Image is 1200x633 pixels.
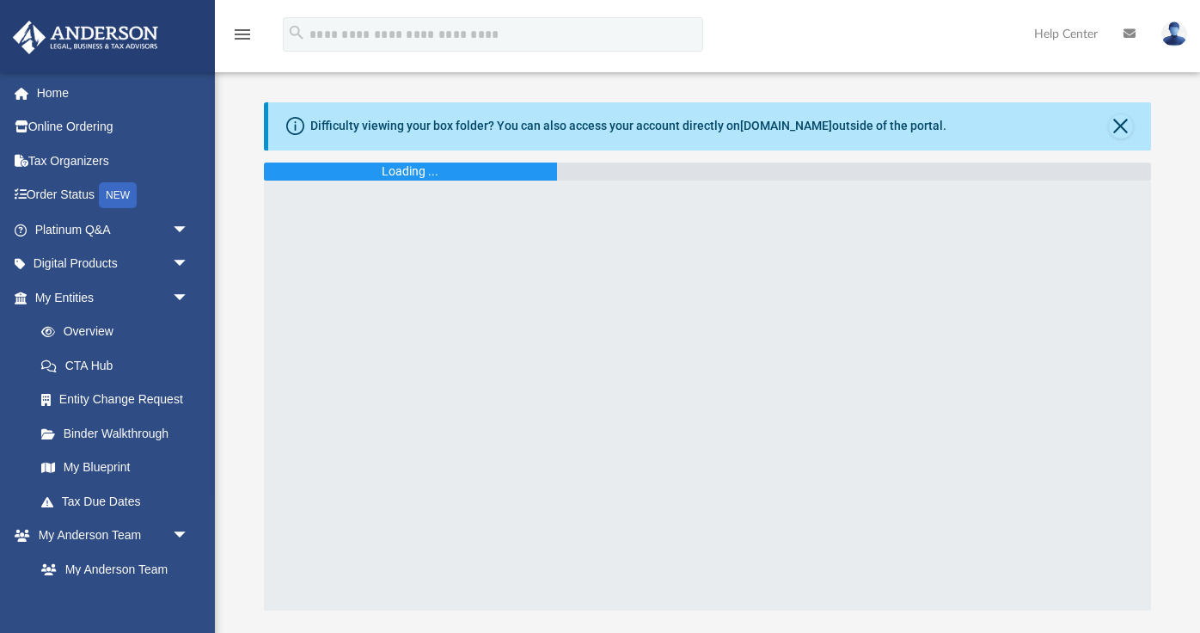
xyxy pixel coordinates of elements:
a: [DOMAIN_NAME] [740,119,832,132]
div: Loading ... [382,163,438,181]
a: Tax Organizers [12,144,215,178]
a: Overview [24,315,215,349]
i: search [287,23,306,42]
span: arrow_drop_down [172,247,206,282]
div: NEW [99,182,137,208]
a: Order StatusNEW [12,178,215,213]
a: My Entitiesarrow_drop_down [12,280,215,315]
a: My Anderson Teamarrow_drop_down [12,519,206,553]
a: CTA Hub [24,348,215,383]
span: arrow_drop_down [172,519,206,554]
a: Binder Walkthrough [24,416,215,451]
a: Entity Change Request [24,383,215,417]
span: arrow_drop_down [172,280,206,316]
i: menu [232,24,253,45]
div: Difficulty viewing your box folder? You can also access your account directly on outside of the p... [310,117,946,135]
a: Online Ordering [12,110,215,144]
a: menu [232,33,253,45]
a: Tax Due Dates [24,484,215,519]
a: Home [12,76,215,110]
button: Close [1109,114,1133,138]
a: My Blueprint [24,451,206,485]
a: My Anderson Team [24,552,198,587]
img: Anderson Advisors Platinum Portal [8,21,163,54]
span: arrow_drop_down [172,212,206,248]
img: User Pic [1161,22,1187,46]
a: Digital Productsarrow_drop_down [12,247,215,281]
a: Platinum Q&Aarrow_drop_down [12,212,215,247]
